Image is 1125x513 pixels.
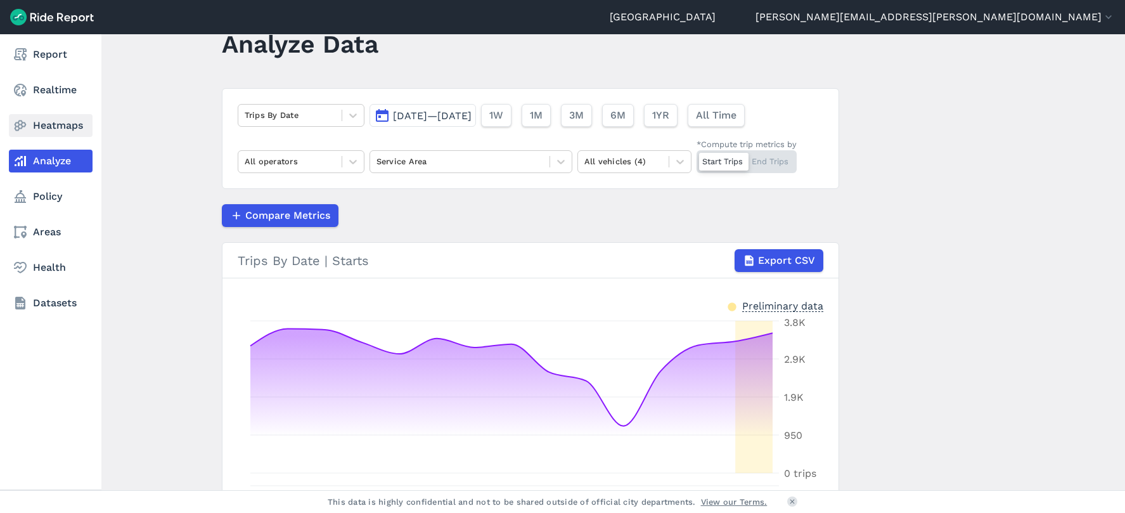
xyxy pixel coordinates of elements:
tspan: 0 trips [784,467,816,479]
button: 1W [481,104,511,127]
tspan: [DATE] [569,488,603,500]
span: Export CSV [758,253,815,268]
a: Datasets [9,292,93,315]
tspan: [DATE] [531,488,565,500]
tspan: 1.9K [784,391,804,403]
a: [GEOGRAPHIC_DATA] [610,10,716,25]
div: *Compute trip metrics by [697,138,797,150]
div: Preliminary data [742,299,823,312]
div: Trips By Date | Starts [238,249,823,272]
button: Export CSV [735,249,823,272]
button: 1YR [644,104,678,127]
tspan: [DATE] [237,488,271,500]
button: 1M [522,104,551,127]
tspan: [DATE] [307,488,342,500]
tspan: [DATE] [606,488,640,500]
button: [PERSON_NAME][EMAIL_ADDRESS][PERSON_NAME][DOMAIN_NAME] [755,10,1115,25]
span: 6M [610,108,626,123]
tspan: 3.8K [784,316,806,328]
h1: Analyze Data [222,27,378,62]
span: 1YR [652,108,669,123]
button: Compare Metrics [222,204,338,227]
a: Heatmaps [9,114,93,137]
a: Report [9,43,93,66]
tspan: [DATE] [681,488,715,500]
span: Compare Metrics [245,208,330,223]
button: [DATE]—[DATE] [370,104,476,127]
span: 3M [569,108,584,123]
span: 1M [530,108,543,123]
a: Areas [9,221,93,244]
a: Analyze [9,150,93,172]
a: Realtime [9,79,93,101]
img: Ride Report [10,9,94,25]
span: All Time [696,108,736,123]
button: 3M [561,104,592,127]
span: [DATE]—[DATE] [393,110,472,122]
a: Policy [9,185,93,208]
tspan: [DATE] [755,488,790,500]
tspan: 950 [784,429,802,441]
tspan: [DATE] [718,488,752,500]
tspan: [DATE] [643,488,678,500]
button: All Time [688,104,745,127]
a: View our Terms. [701,496,768,508]
a: Health [9,256,93,279]
tspan: [DATE] [494,488,529,500]
span: 1W [489,108,503,123]
tspan: 2.9K [784,353,806,365]
tspan: [DATE] [382,488,416,500]
button: 6M [602,104,634,127]
tspan: [DATE] [457,488,491,500]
